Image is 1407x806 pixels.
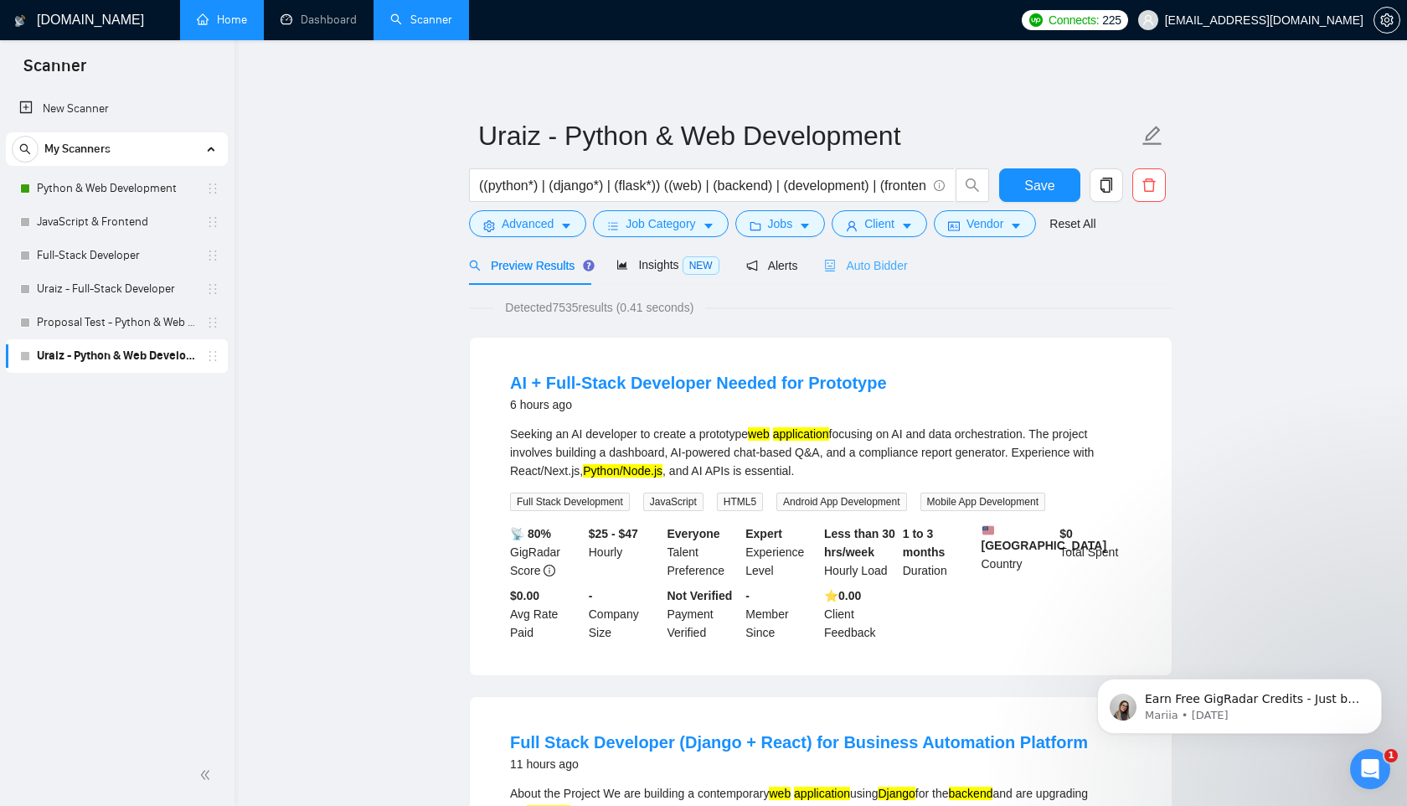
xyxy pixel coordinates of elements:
span: setting [1374,13,1399,27]
b: Expert [745,527,782,540]
span: Auto Bidder [824,259,907,272]
span: Connects: [1049,11,1099,29]
a: dashboardDashboard [281,13,357,27]
div: Avg Rate Paid [507,586,585,642]
span: Full Stack Development [510,493,630,511]
div: Member Since [742,586,821,642]
div: Experience Level [742,524,821,580]
span: delete [1133,178,1165,193]
div: GigRadar Score [507,524,585,580]
span: info-circle [934,180,945,191]
a: searchScanner [390,13,452,27]
span: idcard [948,220,960,232]
div: Hourly [585,524,664,580]
iframe: Intercom live chat [1350,749,1390,789]
span: Save [1024,175,1054,196]
span: Mobile App Development [920,493,1045,511]
span: Preview Results [469,259,590,272]
span: search [13,143,38,155]
span: caret-down [799,220,811,232]
div: Hourly Load [821,524,899,580]
span: JavaScript [643,493,703,511]
span: Detected 7535 results (0.41 seconds) [493,298,705,317]
a: Uraiz - Python & Web Development [37,339,196,373]
a: Python & Web Development [37,172,196,205]
button: Save [999,168,1080,202]
a: Reset All [1049,214,1095,233]
span: copy [1090,178,1122,193]
button: setting [1373,7,1400,34]
a: Proposal Test - Python & Web Development [37,306,196,339]
span: search [956,178,988,193]
button: barsJob Categorycaret-down [593,210,728,237]
div: Duration [899,524,978,580]
b: - [589,589,593,602]
a: Full-Stack Developer [37,239,196,272]
span: user [846,220,858,232]
span: double-left [199,767,216,783]
span: Scanner [10,54,100,89]
div: Country [978,524,1057,580]
mark: Python/Node.js [583,464,662,478]
mark: application [794,787,850,800]
li: New Scanner [6,92,228,126]
a: Full Stack Developer (Django + React) for Business Automation Platform [510,733,1088,752]
div: Seeking an AI developer to create a prototype focusing on AI and data orchestration. The project ... [510,425,1131,480]
span: Android App Development [776,493,906,511]
span: area-chart [616,259,628,271]
span: 1 [1384,749,1398,762]
span: user [1142,14,1154,26]
button: copy [1090,168,1123,202]
div: Tooltip anchor [581,258,596,273]
span: caret-down [703,220,714,232]
span: Insights [616,258,719,271]
span: Client [864,214,894,233]
button: search [12,136,39,163]
button: delete [1132,168,1166,202]
span: Alerts [746,259,798,272]
span: info-circle [544,565,555,576]
mark: web [769,787,791,800]
div: 11 hours ago [510,754,1088,774]
b: Not Verified [667,589,733,602]
span: bars [607,220,619,232]
div: Payment Verified [664,586,743,642]
span: caret-down [901,220,913,232]
b: 1 to 3 months [903,527,946,559]
b: ⭐️ 0.00 [824,589,861,602]
span: caret-down [560,220,572,232]
a: setting [1373,13,1400,27]
span: My Scanners [44,132,111,166]
button: search [956,168,989,202]
span: holder [206,282,219,296]
img: 🇺🇸 [982,524,994,536]
span: edit [1142,125,1163,147]
span: holder [206,349,219,363]
div: Company Size [585,586,664,642]
span: NEW [683,256,719,275]
b: $ 0 [1059,527,1073,540]
a: Uraiz - Full-Stack Developer [37,272,196,306]
span: HTML5 [717,493,763,511]
span: holder [206,249,219,262]
div: Client Feedback [821,586,899,642]
li: My Scanners [6,132,228,373]
div: Total Spent [1056,524,1135,580]
iframe: Intercom notifications message [1072,643,1407,761]
b: $0.00 [510,589,539,602]
mark: Django [878,787,915,800]
span: setting [483,220,495,232]
a: homeHome [197,13,247,27]
b: [GEOGRAPHIC_DATA] [982,524,1107,552]
button: settingAdvancedcaret-down [469,210,586,237]
button: folderJobscaret-down [735,210,826,237]
span: folder [750,220,761,232]
a: JavaScript & Frontend [37,205,196,239]
input: Scanner name... [478,115,1138,157]
mark: web [748,427,770,441]
a: New Scanner [19,92,214,126]
mark: backend [949,787,993,800]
